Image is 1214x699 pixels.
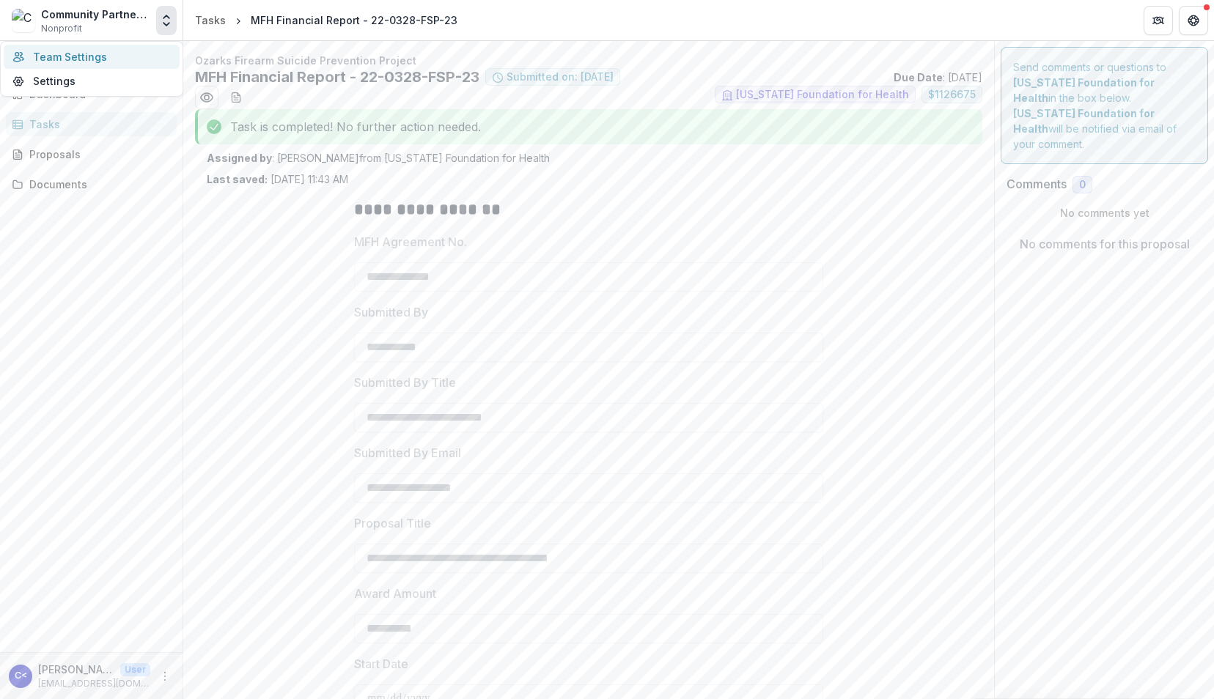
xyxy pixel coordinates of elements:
p: Submitted By Email [354,444,461,462]
p: User [120,663,150,676]
strong: [US_STATE] Foundation for Health [1013,76,1155,104]
p: Ozarks Firearm Suicide Prevention Project [195,53,982,68]
div: Community Partnership Of The Ozarks, Inc. [41,7,150,22]
span: Nonprofit [41,22,82,35]
div: Task is completed! No further action needed. [195,109,982,144]
p: Award Amount [354,585,436,602]
p: MFH Agreement No. [354,233,467,251]
div: Tasks [195,12,226,28]
button: Partners [1144,6,1173,35]
a: Tasks [6,112,177,136]
span: [US_STATE] Foundation for Health [736,89,909,101]
div: Chris Davis <cdavis@cpozarks.org> [15,671,27,681]
strong: Last saved: [207,173,268,185]
div: Tasks [29,116,165,132]
a: Tasks [189,10,232,31]
button: Get Help [1179,6,1208,35]
nav: breadcrumb [189,10,463,31]
p: [EMAIL_ADDRESS][DOMAIN_NAME] [38,677,150,690]
div: Send comments or questions to in the box below. will be notified via email of your comment. [1001,47,1208,164]
button: More [156,667,174,685]
p: [PERSON_NAME] <[EMAIL_ADDRESS][DOMAIN_NAME]> [38,662,114,677]
h2: MFH Financial Report - 22-0328-FSP-23 [195,68,479,86]
p: Submitted By Title [354,374,456,391]
p: Proposal Title [354,514,431,532]
strong: [US_STATE] Foundation for Health [1013,107,1155,135]
p: No comments yet [1007,205,1202,221]
span: Submitted on: [DATE] [507,71,614,84]
span: $ 1126675 [928,89,976,101]
button: download-word-button [224,86,248,109]
p: No comments for this proposal [1020,235,1190,253]
p: : [PERSON_NAME] from [US_STATE] Foundation for Health [207,150,971,166]
div: Documents [29,177,165,192]
span: 0 [1079,179,1086,191]
p: : [DATE] [894,70,982,85]
p: Submitted By [354,303,428,321]
h2: Comments [1007,177,1067,191]
p: Start Date [354,655,408,673]
button: Open entity switcher [156,6,177,35]
img: Community Partnership Of The Ozarks, Inc. [12,9,35,32]
a: Documents [6,172,177,196]
button: Preview 4d8e95a2-83ba-433f-bf13-fcef4d2a51ac.pdf [195,86,218,109]
strong: Due Date [894,71,943,84]
a: Proposals [6,142,177,166]
div: Proposals [29,147,165,162]
div: MFH Financial Report - 22-0328-FSP-23 [251,12,457,28]
strong: Assigned by [207,152,272,164]
p: [DATE] 11:43 AM [207,171,348,187]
